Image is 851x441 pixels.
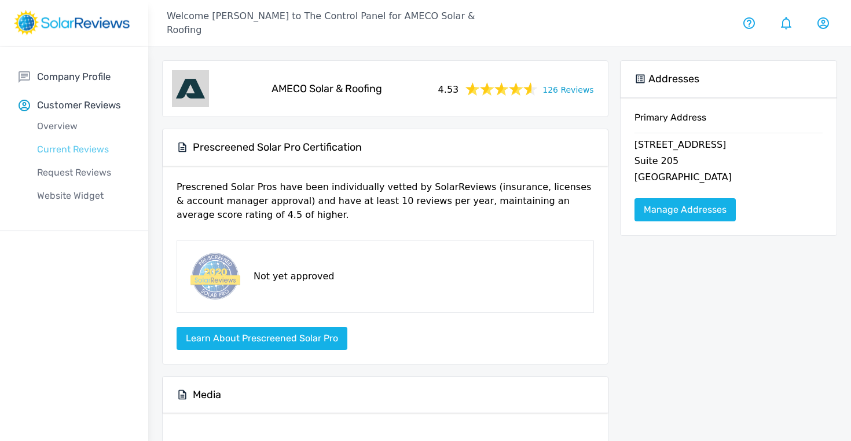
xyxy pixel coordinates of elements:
p: Not yet approved [254,269,334,283]
p: Customer Reviews [37,98,121,112]
h5: Addresses [648,72,699,86]
h5: AMECO Solar & Roofing [272,82,382,96]
img: prescreened-badge.png [186,250,242,303]
p: Current Reviews [19,143,148,156]
a: Current Reviews [19,138,148,161]
h5: Prescreened Solar Pro Certification [193,141,362,154]
a: Request Reviews [19,161,148,184]
a: Learn about Prescreened Solar Pro [177,333,347,344]
h5: Media [193,388,221,402]
p: Company Profile [37,70,111,84]
p: Overview [19,119,148,133]
a: Overview [19,115,148,138]
span: 4.53 [438,81,459,97]
a: Website Widget [19,184,148,207]
p: [GEOGRAPHIC_DATA] [634,170,823,187]
p: [STREET_ADDRESS] [634,138,823,154]
h6: Primary Address [634,112,823,133]
p: Suite 205 [634,154,823,170]
p: Welcome [PERSON_NAME] to The Control Panel for AMECO Solar & Roofing [167,9,500,37]
button: Learn about Prescreened Solar Pro [177,327,347,350]
p: Prescrened Solar Pros have been individually vetted by SolarReviews (insurance, licenses & accoun... [177,180,594,231]
a: Manage Addresses [634,198,736,221]
a: 126 Reviews [542,82,593,96]
p: Website Widget [19,189,148,203]
p: Request Reviews [19,166,148,180]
